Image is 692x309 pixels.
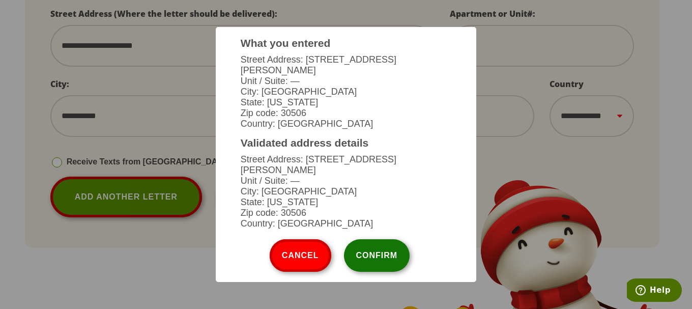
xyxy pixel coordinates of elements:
li: Zip code: 30506 [241,108,451,119]
li: Unit / Suite: — [241,176,451,186]
li: City: [GEOGRAPHIC_DATA] [241,87,451,97]
h3: What you entered [241,37,451,49]
li: State: [US_STATE] [241,97,451,108]
li: Country: [GEOGRAPHIC_DATA] [241,218,451,229]
li: City: [GEOGRAPHIC_DATA] [241,186,451,197]
li: Unit / Suite: — [241,76,451,87]
li: Street Address: [STREET_ADDRESS][PERSON_NAME] [241,154,451,176]
li: State: [US_STATE] [241,197,451,208]
li: Street Address: [STREET_ADDRESS][PERSON_NAME] [241,54,451,76]
button: Confirm [344,239,410,272]
button: Cancel [270,239,331,272]
iframe: Opens a widget where you can find more information [627,278,682,304]
li: Zip code: 30506 [241,208,451,218]
h3: Validated address details [241,137,451,149]
li: Country: [GEOGRAPHIC_DATA] [241,119,451,129]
